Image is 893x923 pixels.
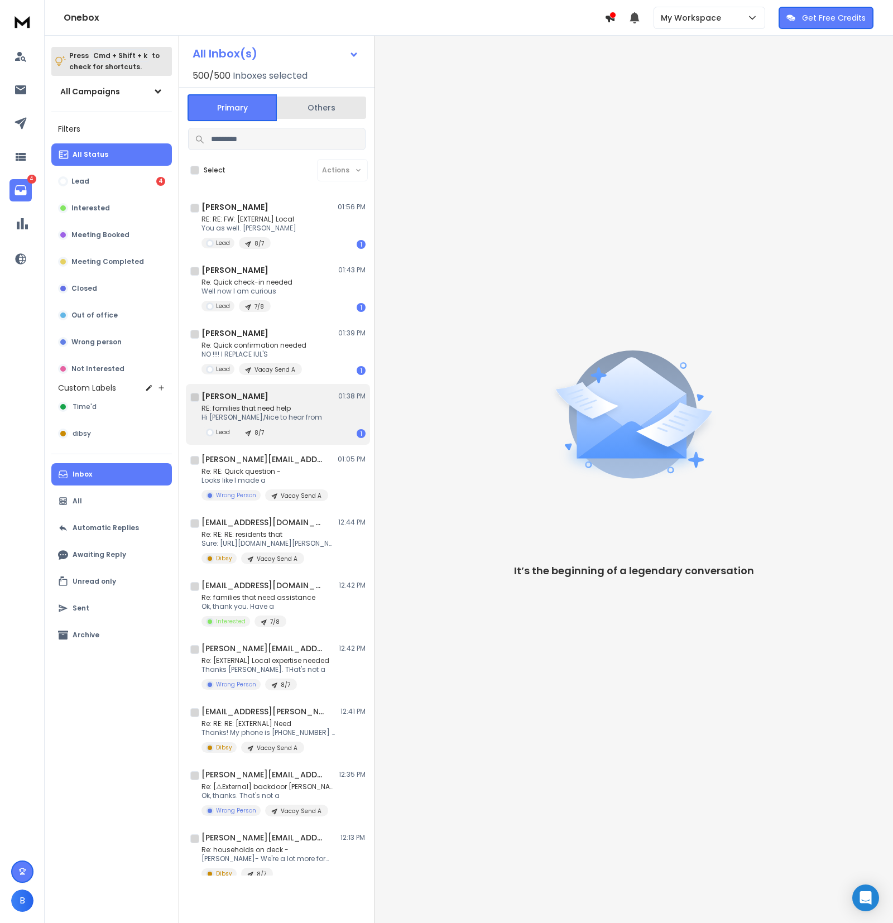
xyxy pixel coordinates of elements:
[9,179,32,201] a: 4
[201,404,322,413] p: RE: families that need help
[201,539,335,548] p: Sure: [URL][DOMAIN_NAME][PERSON_NAME] Let me know when
[338,203,366,211] p: 01:56 PM
[71,364,124,373] p: Not Interested
[204,166,225,175] label: Select
[201,791,335,800] p: Ok, thanks. That's not a
[201,265,268,276] h1: [PERSON_NAME]
[201,665,329,674] p: Thanks [PERSON_NAME]. THat's not a
[11,890,33,912] button: B
[216,365,230,373] p: Lead
[51,544,172,566] button: Awaiting Reply
[73,150,108,159] p: All Status
[257,744,297,752] p: Vacay Send A
[201,769,324,780] h1: [PERSON_NAME][EMAIL_ADDRESS][DOMAIN_NAME]
[71,204,110,213] p: Interested
[201,287,292,296] p: Well now I am curious
[58,382,116,393] h3: Custom Labels
[188,94,277,121] button: Primary
[339,644,366,653] p: 12:42 PM
[339,581,366,590] p: 12:42 PM
[73,402,97,411] span: Time'd
[514,563,754,579] p: It’s the beginning of a legendary conversation
[51,80,172,103] button: All Campaigns
[51,197,172,219] button: Interested
[51,358,172,380] button: Not Interested
[281,807,321,815] p: Vacay Send A
[51,422,172,445] button: dibsy
[51,490,172,512] button: All
[201,215,296,224] p: RE: RE: FW: [EXTERNAL] Local
[216,491,256,499] p: Wrong Person
[71,230,129,239] p: Meeting Booked
[338,455,366,464] p: 01:05 PM
[51,570,172,593] button: Unread only
[661,12,726,23] p: My Workspace
[255,302,264,311] p: 7/8
[201,845,335,854] p: Re: households on deck -
[201,413,322,422] p: Hi [PERSON_NAME],Nice to hear from
[71,257,144,266] p: Meeting Completed
[71,177,89,186] p: Lead
[201,341,306,350] p: Re: Quick confirmation needed
[201,454,324,465] h1: [PERSON_NAME][EMAIL_ADDRESS][PERSON_NAME][DOMAIN_NAME]
[73,604,89,613] p: Sent
[201,643,324,654] h1: [PERSON_NAME][EMAIL_ADDRESS][PERSON_NAME][DOMAIN_NAME]
[51,143,172,166] button: All Status
[201,224,296,233] p: You as well. [PERSON_NAME]
[51,277,172,300] button: Closed
[201,593,315,602] p: Re: families that need assistance
[201,530,335,539] p: Re: RE: RE: residents that
[201,719,335,728] p: Re: RE: RE: [EXTERNAL] Need
[51,224,172,246] button: Meeting Booked
[338,329,366,338] p: 01:39 PM
[73,550,126,559] p: Awaiting Reply
[852,884,879,911] div: Open Intercom Messenger
[73,429,91,438] span: dibsy
[216,554,232,563] p: Dibsy
[64,11,604,25] h1: Onebox
[71,284,97,293] p: Closed
[357,303,366,312] div: 1
[338,392,366,401] p: 01:38 PM
[201,201,268,213] h1: [PERSON_NAME]
[255,366,295,374] p: Vacay Send A
[357,240,366,249] div: 1
[340,707,366,716] p: 12:41 PM
[216,428,230,436] p: Lead
[338,266,366,275] p: 01:43 PM
[73,523,139,532] p: Automatic Replies
[201,706,324,717] h1: [EMAIL_ADDRESS][PERSON_NAME][DOMAIN_NAME]
[340,833,366,842] p: 12:13 PM
[201,602,315,611] p: Ok, thank you. Have a
[51,463,172,485] button: Inbox
[216,869,232,878] p: Dibsy
[216,743,232,752] p: Dibsy
[339,770,366,779] p: 12:35 PM
[216,680,256,689] p: Wrong Person
[257,555,297,563] p: Vacay Send A
[201,782,335,791] p: Re: [⚠External] backdoor [PERSON_NAME]?
[338,518,366,527] p: 12:44 PM
[779,7,873,29] button: Get Free Credits
[201,476,328,485] p: Looks like I made a
[201,278,292,287] p: Re: Quick check-in needed
[201,467,328,476] p: Re: RE: Quick question -
[51,597,172,619] button: Sent
[201,517,324,528] h1: [EMAIL_ADDRESS][DOMAIN_NAME]
[11,11,33,32] img: logo
[51,121,172,137] h3: Filters
[802,12,866,23] p: Get Free Credits
[51,396,172,418] button: Time'd
[201,854,335,863] p: [PERSON_NAME]- We're a lot more formal
[27,175,36,184] p: 4
[216,617,246,626] p: Interested
[73,577,116,586] p: Unread only
[277,95,366,120] button: Others
[270,618,280,626] p: 7/8
[73,470,92,479] p: Inbox
[51,170,172,193] button: Lead4
[73,497,82,506] p: All
[281,681,290,689] p: 8/7
[73,631,99,640] p: Archive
